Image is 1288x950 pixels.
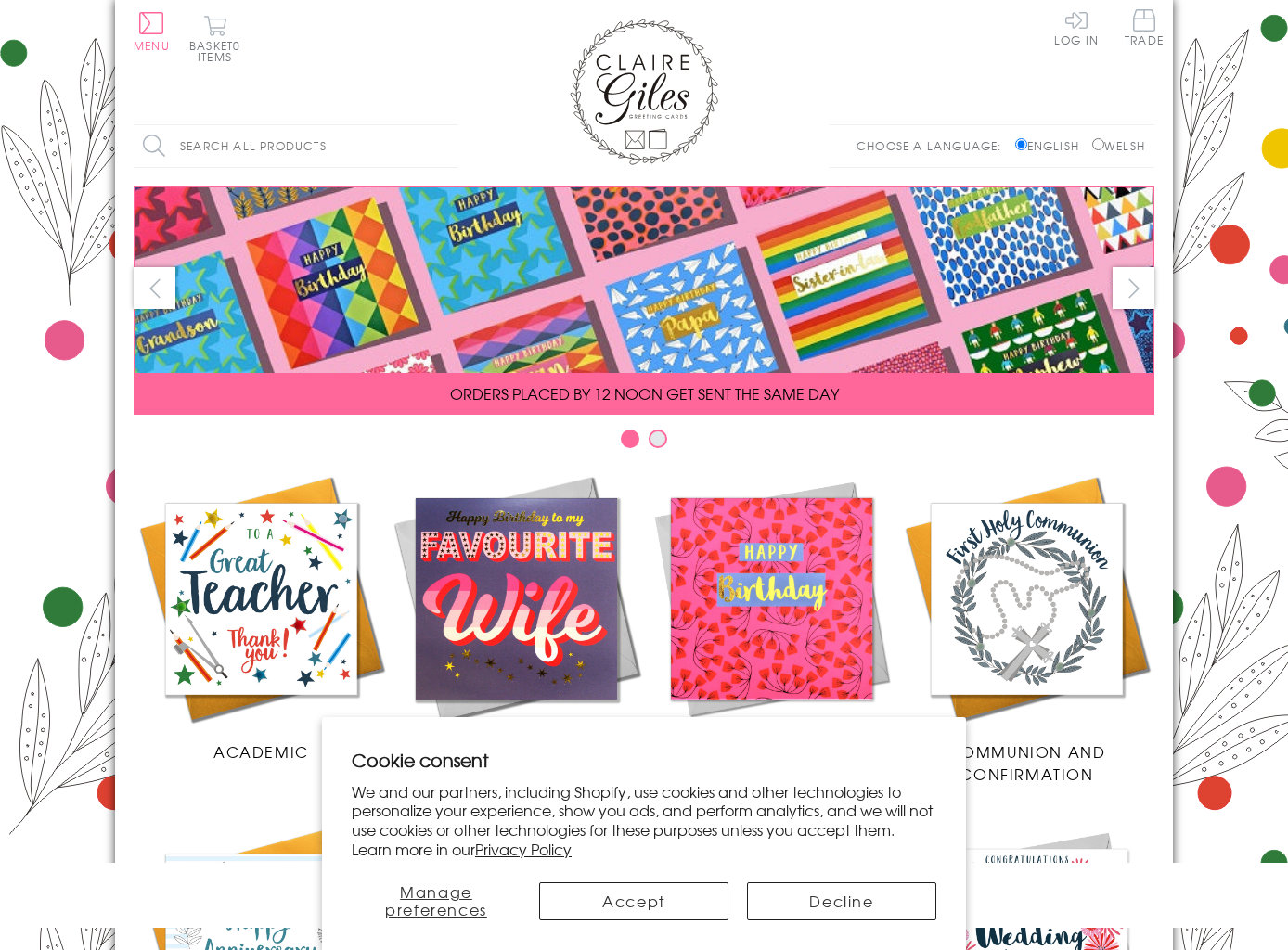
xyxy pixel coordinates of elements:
button: prev [134,267,175,309]
button: Manage preferences [352,882,521,920]
a: New Releases [389,471,644,763]
button: Carousel Page 1 (Current Slide) [621,430,639,448]
a: Communion and Confirmation [899,471,1154,785]
input: Welsh [1092,138,1104,150]
a: Log In [1054,9,1099,45]
span: Academic [213,740,309,763]
button: Menu [134,12,170,51]
span: Trade [1125,9,1164,45]
span: Manage preferences [385,880,487,920]
button: Accept [539,882,728,920]
span: ORDERS PLACED BY 12 NOON GET SENT THE SAME DAY [450,382,839,404]
h2: Cookie consent [352,747,936,773]
span: Menu [134,37,170,54]
p: Choose a language: [857,137,1011,154]
button: next [1113,267,1154,309]
p: We and our partners, including Shopify, use cookies and other technologies to personalize your ex... [352,782,936,859]
span: 0 items [198,37,240,65]
a: Trade [1125,9,1164,49]
label: English [1015,137,1088,154]
button: Carousel Page 2 [649,430,667,448]
span: Communion and Confirmation [948,740,1106,785]
label: Welsh [1092,137,1145,154]
input: Search [440,125,458,167]
div: Carousel Pagination [134,429,1154,457]
input: English [1015,138,1027,150]
button: Decline [747,882,936,920]
input: Search all products [134,125,458,167]
a: Birthdays [644,471,899,763]
a: Privacy Policy [475,838,572,860]
button: Basket0 items [189,15,240,62]
a: Academic [134,471,389,763]
img: Claire Giles Greetings Cards [570,19,718,165]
